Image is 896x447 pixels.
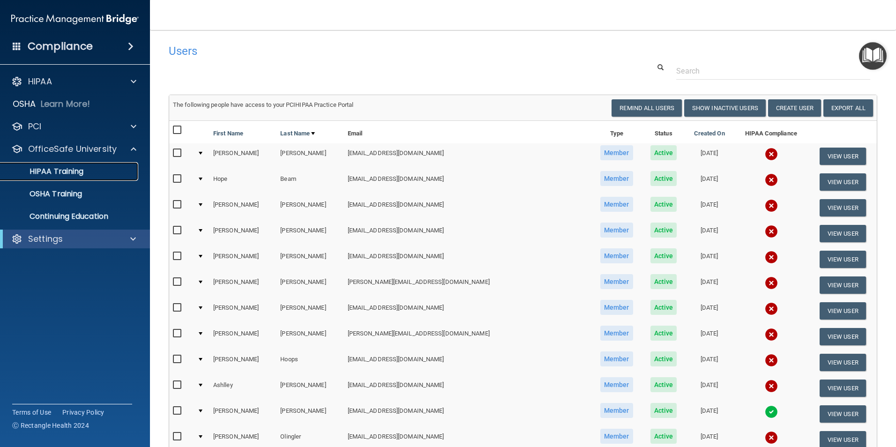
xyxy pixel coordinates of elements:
td: [PERSON_NAME][EMAIL_ADDRESS][DOMAIN_NAME] [344,272,591,298]
td: [EMAIL_ADDRESS][DOMAIN_NAME] [344,375,591,401]
td: [EMAIL_ADDRESS][DOMAIN_NAME] [344,401,591,427]
td: Beam [276,169,343,195]
td: [PERSON_NAME] [209,195,276,221]
span: Active [650,403,677,418]
td: [PERSON_NAME] [209,350,276,375]
td: [PERSON_NAME] [276,324,343,350]
td: [PERSON_NAME] [276,195,343,221]
a: First Name [213,128,243,139]
td: [PERSON_NAME] [209,221,276,246]
a: HIPAA [11,76,136,87]
td: [EMAIL_ADDRESS][DOMAIN_NAME] [344,246,591,272]
span: Active [650,145,677,160]
span: Active [650,377,677,392]
span: The following people have access to your PCIHIPAA Practice Portal [173,101,354,108]
a: Terms of Use [12,408,51,417]
button: View User [820,148,866,165]
span: Active [650,351,677,366]
td: [DATE] [685,350,734,375]
span: Member [600,171,633,186]
td: [PERSON_NAME] [209,246,276,272]
a: OfficeSafe University [11,143,136,155]
img: cross.ca9f0e7f.svg [765,173,778,186]
button: View User [820,405,866,423]
span: Member [600,223,633,238]
td: [PERSON_NAME] [276,298,343,324]
span: Member [600,300,633,315]
td: [PERSON_NAME] [276,221,343,246]
td: [EMAIL_ADDRESS][DOMAIN_NAME] [344,221,591,246]
button: Remind All Users [612,99,682,117]
td: [DATE] [685,246,734,272]
a: PCI [11,121,136,132]
span: Member [600,403,633,418]
span: Active [650,429,677,444]
th: Status [642,121,685,143]
td: [PERSON_NAME] [209,143,276,169]
td: Hope [209,169,276,195]
img: cross.ca9f0e7f.svg [765,302,778,315]
td: [DATE] [685,401,734,427]
a: Settings [11,233,136,245]
button: View User [820,302,866,320]
span: Active [650,223,677,238]
h4: Compliance [28,40,93,53]
img: tick.e7d51cea.svg [765,405,778,418]
img: cross.ca9f0e7f.svg [765,251,778,264]
td: [DATE] [685,143,734,169]
img: cross.ca9f0e7f.svg [765,431,778,444]
td: [DATE] [685,221,734,246]
button: View User [820,173,866,191]
th: Type [591,121,642,143]
button: Open Resource Center [859,42,887,70]
a: Last Name [280,128,315,139]
span: Active [650,171,677,186]
td: [PERSON_NAME] [276,272,343,298]
td: [DATE] [685,324,734,350]
td: [EMAIL_ADDRESS][DOMAIN_NAME] [344,298,591,324]
button: View User [820,251,866,268]
td: [PERSON_NAME] [276,375,343,401]
img: cross.ca9f0e7f.svg [765,328,778,341]
span: Ⓒ Rectangle Health 2024 [12,421,89,430]
td: [EMAIL_ADDRESS][DOMAIN_NAME] [344,143,591,169]
th: Email [344,121,591,143]
span: Member [600,274,633,289]
td: [PERSON_NAME] [276,143,343,169]
img: cross.ca9f0e7f.svg [765,225,778,238]
td: [PERSON_NAME] [209,298,276,324]
td: [EMAIL_ADDRESS][DOMAIN_NAME] [344,350,591,375]
td: [PERSON_NAME] [209,324,276,350]
td: [DATE] [685,375,734,401]
td: [PERSON_NAME] [276,401,343,427]
td: [EMAIL_ADDRESS][DOMAIN_NAME] [344,169,591,195]
p: Learn More! [41,98,90,110]
p: OfficeSafe University [28,143,117,155]
button: View User [820,276,866,294]
p: HIPAA [28,76,52,87]
span: Member [600,351,633,366]
p: Settings [28,233,63,245]
th: HIPAA Compliance [733,121,808,143]
img: cross.ca9f0e7f.svg [765,148,778,161]
span: Active [650,274,677,289]
td: [DATE] [685,169,734,195]
a: Privacy Policy [62,408,105,417]
span: Member [600,429,633,444]
button: View User [820,380,866,397]
span: Active [650,300,677,315]
p: OSHA [13,98,36,110]
span: Member [600,326,633,341]
span: Active [650,326,677,341]
td: [PERSON_NAME][EMAIL_ADDRESS][DOMAIN_NAME] [344,324,591,350]
img: PMB logo [11,10,139,29]
button: View User [820,354,866,371]
button: View User [820,225,866,242]
td: [EMAIL_ADDRESS][DOMAIN_NAME] [344,195,591,221]
span: Member [600,377,633,392]
button: View User [820,199,866,216]
td: [DATE] [685,195,734,221]
img: cross.ca9f0e7f.svg [765,380,778,393]
span: Member [600,197,633,212]
span: Active [650,197,677,212]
